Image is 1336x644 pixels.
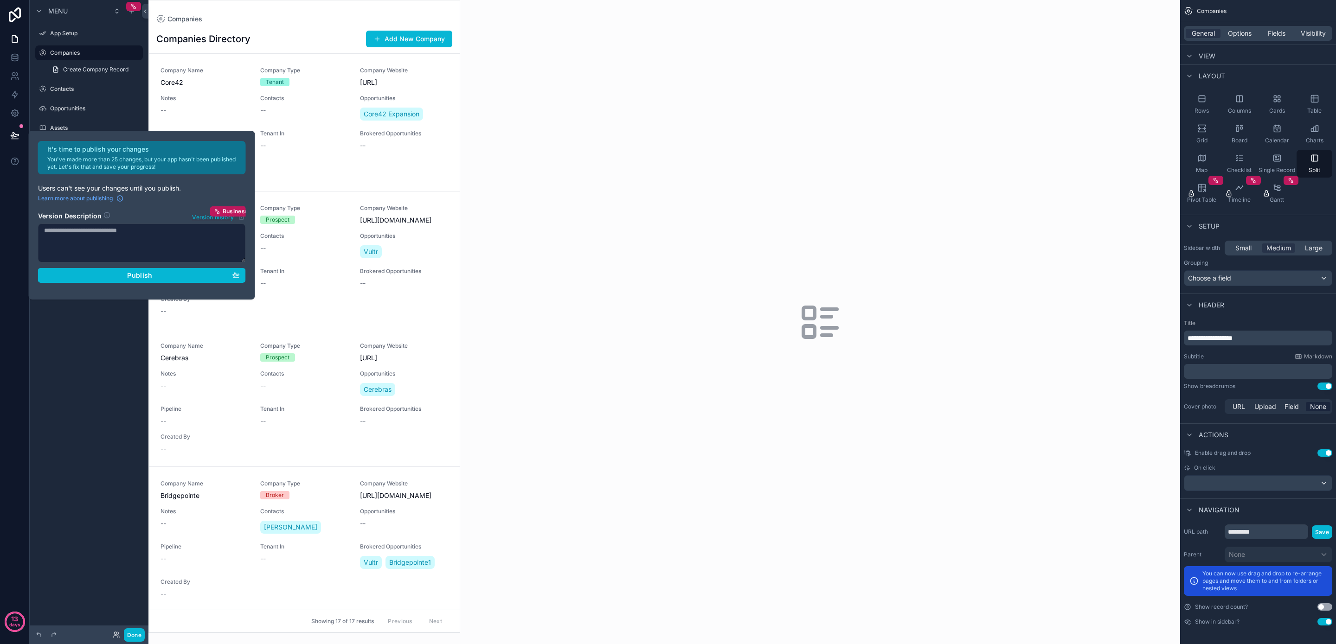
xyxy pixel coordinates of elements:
[360,268,449,275] span: Brokered Opportunities
[124,628,145,642] button: Done
[360,342,449,350] span: Company Website
[1232,137,1247,144] span: Board
[47,145,240,154] h2: It's time to publish your changes
[11,614,18,624] p: 13
[50,85,141,93] label: Contacts
[1184,179,1220,207] button: Pivot Table
[1259,179,1295,207] button: Gantt
[1221,120,1257,148] button: Board
[260,370,349,377] span: Contacts
[260,521,321,534] a: [PERSON_NAME]
[46,62,143,77] a: Create Company Record
[260,508,349,515] span: Contacts
[1184,271,1332,286] div: Choose a field
[9,618,20,631] p: days
[1259,150,1295,178] button: Single Record
[161,130,249,137] span: Pipeline
[35,121,143,135] a: Assets
[1199,51,1215,61] span: View
[161,381,166,390] span: --
[1227,166,1252,174] span: Checklist
[360,204,449,212] span: Company Website
[1199,222,1220,231] span: Setup
[38,184,246,193] p: Users can't see your changes until you publish.
[1285,402,1299,411] span: Field
[1196,137,1208,144] span: Grid
[1259,90,1295,118] button: Cards
[1184,244,1221,252] label: Sidebar width
[1235,243,1252,253] span: Small
[1184,319,1332,327] label: Title
[1187,196,1216,204] span: Pivot Table
[1184,353,1204,360] label: Subtitle
[360,405,449,413] span: Brokered Opportunities
[161,67,249,74] span: Company Name
[360,416,366,426] span: --
[260,243,266,253] span: --
[1269,107,1285,115] span: Cards
[1228,107,1251,115] span: Columns
[360,78,449,87] span: [URL]
[360,67,449,74] span: Company Website
[1202,570,1327,592] p: You can now use drag and drop to re-arrange pages and move them to and from folders or nested views
[360,556,382,569] a: Vultr
[1306,137,1323,144] span: Charts
[149,54,460,191] a: Company NameCore42Company TypeTenantCompany Website[URL]Notes--Contacts--OpportunitiesCore42 Expa...
[264,523,317,532] span: [PERSON_NAME]
[161,370,249,377] span: Notes
[360,353,449,363] span: [URL]
[1304,353,1332,360] span: Markdown
[1228,196,1251,204] span: Timeline
[149,329,460,466] a: Company NameCerebrasCompany TypeProspectCompany Website[URL]Notes--Contacts--OpportunitiesCerebra...
[50,49,137,57] label: Companies
[1194,464,1215,472] span: On click
[1184,270,1332,286] button: Choose a field
[35,82,143,96] a: Contacts
[385,556,435,569] a: Bridgepointe1
[1197,7,1227,15] span: Companies
[1307,107,1322,115] span: Table
[1199,300,1224,310] span: Header
[1195,107,1209,115] span: Rows
[360,108,423,121] a: Core42 Expansion
[1265,137,1289,144] span: Calendar
[360,279,366,288] span: --
[35,101,143,116] a: Opportunities
[161,106,166,115] span: --
[38,211,102,222] h2: Version Description
[161,95,249,102] span: Notes
[266,216,289,224] div: Prospect
[360,130,449,137] span: Brokered Opportunities
[38,268,246,283] button: Publish
[192,212,234,221] span: Version history
[364,109,419,119] span: Core42 Expansion
[161,589,166,599] span: --
[48,6,68,16] span: Menu
[360,141,366,150] span: --
[161,78,249,87] span: Core42
[223,208,249,215] span: Business
[266,78,284,86] div: Tenant
[360,383,395,396] a: Cerebras
[156,14,202,24] a: Companies
[1184,364,1332,379] div: scrollable content
[161,554,166,563] span: --
[1196,166,1208,174] span: Map
[260,543,349,550] span: Tenant In
[1184,90,1220,118] button: Rows
[161,578,249,586] span: Created By
[260,67,349,74] span: Company Type
[260,106,266,115] span: --
[1184,259,1208,267] label: Grouping
[1229,550,1245,559] span: None
[161,306,166,316] span: --
[1192,29,1215,38] span: General
[366,31,452,47] a: Add New Company
[1297,90,1332,118] button: Table
[1184,528,1221,536] label: URL path
[266,353,289,362] div: Prospect
[260,554,266,563] span: --
[1199,71,1225,81] span: Layout
[260,416,266,426] span: --
[260,342,349,350] span: Company Type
